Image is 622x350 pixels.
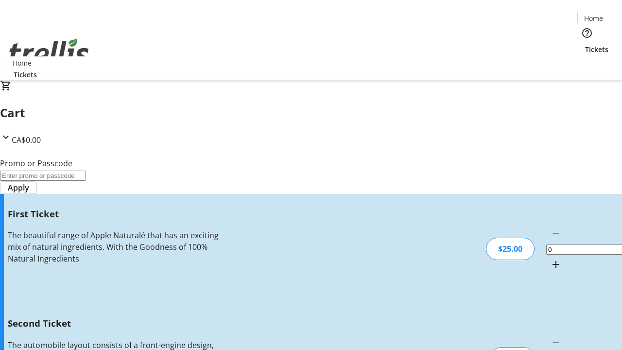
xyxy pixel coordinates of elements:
button: Help [577,23,597,43]
div: $25.00 [486,238,535,260]
span: CA$0.00 [12,135,41,145]
h3: First Ticket [8,207,220,221]
span: Home [13,58,32,68]
span: Apply [8,182,29,193]
span: Tickets [585,44,608,54]
div: The beautiful range of Apple Naturalé that has an exciting mix of natural ingredients. With the G... [8,229,220,264]
span: Home [584,13,603,23]
h3: Second Ticket [8,316,220,330]
img: Orient E2E Organization rStvEu4mao's Logo [6,28,92,76]
button: Cart [577,54,597,74]
a: Tickets [577,44,616,54]
button: Increment by one [546,255,566,274]
a: Home [578,13,609,23]
span: Tickets [14,70,37,80]
a: Home [6,58,37,68]
a: Tickets [6,70,45,80]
